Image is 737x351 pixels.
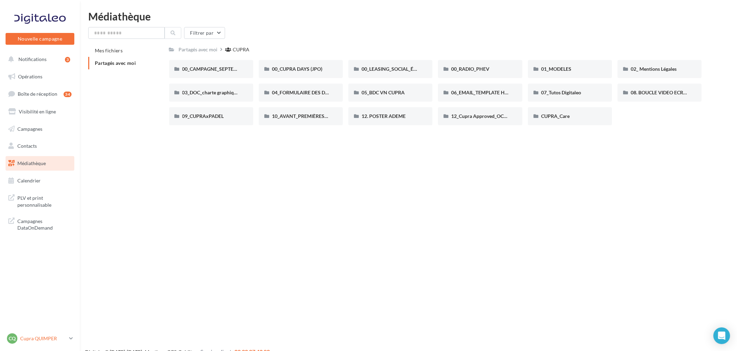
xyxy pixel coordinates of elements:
[17,216,72,231] span: Campagnes DataOnDemand
[4,69,76,84] a: Opérations
[631,66,677,72] span: 02_ Mentions Légales
[18,74,42,79] span: Opérations
[17,143,37,149] span: Contacts
[19,109,56,114] span: Visibilité en ligne
[6,33,74,45] button: Nouvelle campagne
[362,66,439,72] span: 00_LEASING_SOCIAL_ÉLECTRIQUE
[4,214,76,234] a: Campagnes DataOnDemand
[88,11,729,22] div: Médiathèque
[4,104,76,119] a: Visibilité en ligne
[541,66,571,72] span: 01_MODELES
[4,52,73,67] button: Notifications 3
[362,113,406,119] span: 12. POSTER ADEME
[451,66,489,72] span: 00_RADIO_PHEV
[20,335,66,342] p: Cupra QUIMPER
[182,89,273,95] span: 03_DOC_charte graphique et GUIDELINES
[9,335,16,342] span: CQ
[4,139,76,153] a: Contacts
[272,89,375,95] span: 04_FORMULAIRE DES DEMANDES CRÉATIVES
[451,113,554,119] span: 12_Cupra Approved_OCCASIONS_GARANTIES
[541,89,581,95] span: 07_Tutos Digitaleo
[95,60,136,66] span: Partagés avec moi
[17,193,72,208] span: PLV et print personnalisable
[272,66,322,72] span: 00_CUPRA DAYS (JPO)
[541,113,570,119] span: CUPRA_Care
[65,57,70,62] div: 3
[18,91,57,97] span: Boîte de réception
[95,48,123,53] span: Mes fichiers
[4,122,76,136] a: Campagnes
[6,332,74,345] a: CQ Cupra QUIMPER
[631,89,722,95] span: 08. BOUCLE VIDEO ECRAN SHOWROOM
[713,327,730,344] div: Open Intercom Messenger
[4,86,76,101] a: Boîte de réception34
[17,160,46,166] span: Médiathèque
[17,126,42,131] span: Campagnes
[64,92,72,97] div: 34
[4,173,76,188] a: Calendrier
[179,46,218,53] div: Partagés avec moi
[362,89,405,95] span: 05_BDC VN CUPRA
[4,156,76,171] a: Médiathèque
[233,46,250,53] div: CUPRA
[184,27,225,39] button: Filtrer par
[17,178,41,183] span: Calendrier
[18,56,47,62] span: Notifications
[451,89,532,95] span: 06_EMAIL_TEMPLATE HTML CUPRA
[272,113,386,119] span: 10_AVANT_PREMIÈRES_CUPRA (VENTES PRIVEES)
[182,113,224,119] span: 09_CUPRAxPADEL
[182,66,247,72] span: 00_CAMPAGNE_SEPTEMBRE
[4,190,76,211] a: PLV et print personnalisable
